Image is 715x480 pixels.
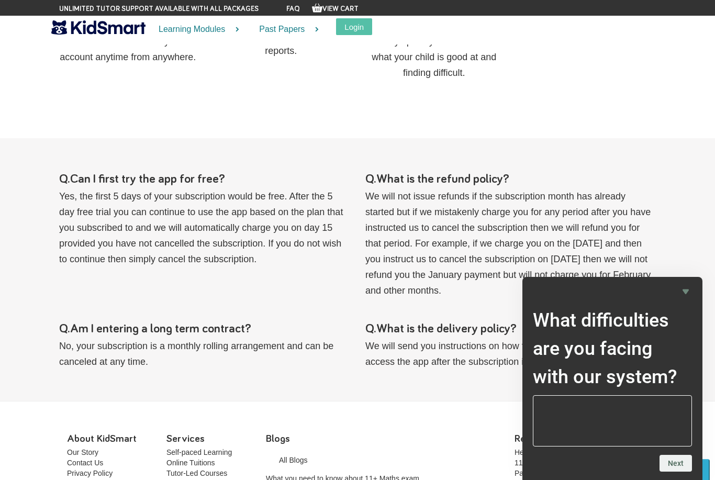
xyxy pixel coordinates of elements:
[365,173,376,185] strong: Q.
[312,3,322,13] img: Your items in the shopping basket
[365,170,656,188] h4: What is the refund policy?
[365,319,656,338] h4: What is the delivery policy?
[166,448,232,456] a: Self-paced Learning
[246,16,326,43] a: Past Papers
[266,433,499,444] h5: Blogs
[67,469,113,477] a: Privacy Policy
[286,5,300,13] a: FAQ
[660,455,692,472] button: Next question
[679,285,692,298] button: Hide survey
[336,18,372,35] button: Login
[266,447,499,473] a: All Blogs
[365,338,656,370] p: We will send you instructions on how to download the app and how to access the app after the subs...
[59,4,259,14] span: Unlimited tutor support available with all packages
[146,16,246,43] a: Learning Modules
[67,459,103,467] a: Contact Us
[59,173,70,185] strong: Q.
[59,319,350,338] h4: Am I entering a long term contract?
[166,459,215,467] a: Online Tuitions
[166,433,250,444] h5: Services
[67,448,98,456] a: Our Story
[51,18,146,37] img: KidSmart logo
[59,338,350,370] p: No, your subscription is a monthly rolling arrangement and can be canceled at any time.
[533,285,692,472] div: What difficulties are you facing with our system?
[533,395,692,446] textarea: What difficulties are you facing with our system?
[59,34,197,65] p: You are connected to your account anytime from anywhere.
[59,322,70,335] strong: Q.
[515,459,633,477] a: 11 Plus Exam: A Complete Guide for Parents
[67,433,151,444] h5: About KidSmart
[59,170,350,188] h4: Can I first try the app for free?
[365,322,376,335] strong: Q.
[312,5,359,13] a: View Cart
[59,188,350,267] p: Yes, the first 5 days of your subscription would be free. After the 5 day free trial you can cont...
[365,188,656,298] p: We will not issue refunds if the subscription month has already started but if we mistakenly char...
[166,469,227,477] a: Tutor-Led Courses
[533,306,692,391] h2: What difficulties are you facing with our system?
[365,34,503,81] p: As days pass you will discover what your child is good at and finding difficult.
[515,433,648,444] h5: Resources
[515,448,574,456] a: Help Center / FAQ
